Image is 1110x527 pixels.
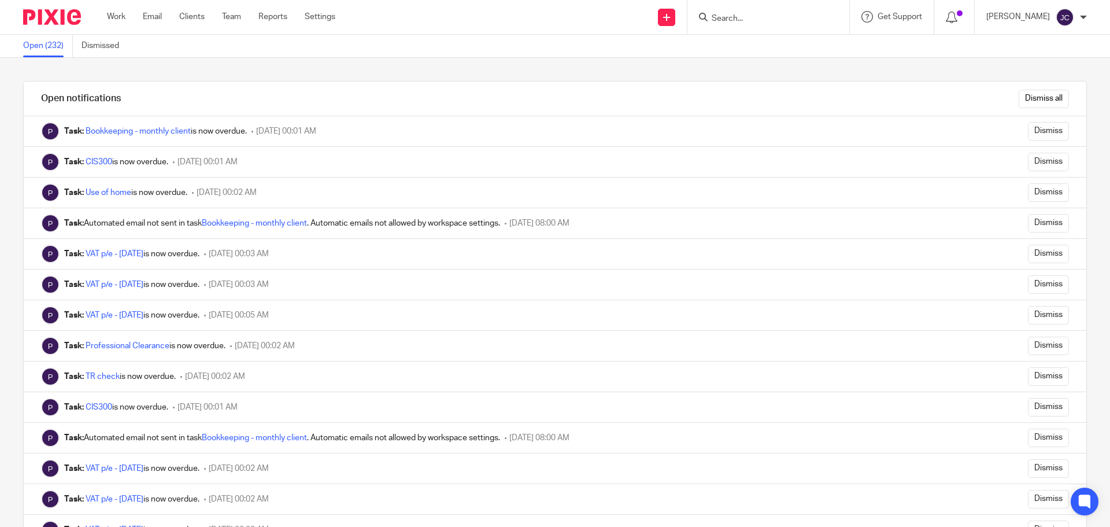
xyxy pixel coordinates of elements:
[64,432,500,444] div: Automated email not sent in task . Automatic emails not allowed by workspace settings.
[64,281,84,289] b: Task:
[41,490,60,508] img: Pixie
[86,495,143,503] a: VAT p/e - [DATE]
[1028,183,1069,202] input: Dismiss
[41,183,60,202] img: Pixie
[222,11,241,23] a: Team
[1028,459,1069,478] input: Dismiss
[86,189,131,197] a: Use of home
[509,219,569,227] span: [DATE] 08:00 AM
[64,311,84,319] b: Task:
[86,342,169,350] a: Professional Clearance
[64,127,84,135] b: Task:
[64,126,247,137] div: is now overdue.
[64,465,84,473] b: Task:
[86,250,143,258] a: VAT p/e - [DATE]
[23,9,81,25] img: Pixie
[86,403,112,411] a: CIS300
[986,11,1050,23] p: [PERSON_NAME]
[64,219,84,227] b: Task:
[41,122,60,141] img: Pixie
[41,429,60,447] img: Pixie
[41,275,60,294] img: Pixie
[177,158,238,166] span: [DATE] 00:01 AM
[1028,306,1069,325] input: Dismiss
[41,398,60,417] img: Pixie
[41,153,60,171] img: Pixie
[64,250,84,258] b: Task:
[64,463,199,474] div: is now overdue.
[64,401,168,413] div: is now overdue.
[1028,153,1069,171] input: Dismiss
[64,279,199,290] div: is now overdue.
[86,311,143,319] a: VAT p/e - [DATE]
[64,493,199,505] div: is now overdue.
[41,306,60,325] img: Pixie
[305,11,335,23] a: Settings
[64,156,168,168] div: is now overdue.
[258,11,287,23] a: Reports
[1019,90,1069,108] input: Dismiss all
[64,187,187,198] div: is now overdue.
[209,495,269,503] span: [DATE] 00:02 AM
[86,373,120,381] a: TR check
[64,342,84,350] b: Task:
[1056,8,1074,27] img: svg%3E
[197,189,257,197] span: [DATE] 00:02 AM
[209,465,269,473] span: [DATE] 00:02 AM
[64,340,225,352] div: is now overdue.
[64,495,84,503] b: Task:
[185,373,245,381] span: [DATE] 00:02 AM
[179,11,205,23] a: Clients
[82,35,128,57] a: Dismissed
[209,281,269,289] span: [DATE] 00:03 AM
[41,93,121,105] h1: Open notifications
[202,434,307,442] a: Bookkeeping - monthly client
[143,11,162,23] a: Email
[177,403,238,411] span: [DATE] 00:01 AM
[64,189,84,197] b: Task:
[509,434,569,442] span: [DATE] 08:00 AM
[64,158,84,166] b: Task:
[202,219,307,227] a: Bookkeeping - monthly client
[1028,367,1069,386] input: Dismiss
[878,13,922,21] span: Get Support
[209,250,269,258] span: [DATE] 00:03 AM
[64,434,84,442] b: Task:
[256,127,316,135] span: [DATE] 00:01 AM
[41,245,60,263] img: Pixie
[64,373,84,381] b: Task:
[64,403,84,411] b: Task:
[64,248,199,260] div: is now overdue.
[64,309,199,321] div: is now overdue.
[86,158,112,166] a: CIS300
[1028,398,1069,417] input: Dismiss
[107,11,125,23] a: Work
[41,367,60,386] img: Pixie
[235,342,295,350] span: [DATE] 00:02 AM
[209,311,269,319] span: [DATE] 00:05 AM
[23,35,73,57] a: Open (232)
[1028,429,1069,447] input: Dismiss
[1028,122,1069,141] input: Dismiss
[41,459,60,478] img: Pixie
[1028,275,1069,294] input: Dismiss
[1028,214,1069,233] input: Dismiss
[41,337,60,355] img: Pixie
[1028,245,1069,263] input: Dismiss
[1028,337,1069,355] input: Dismiss
[64,371,176,382] div: is now overdue.
[41,214,60,233] img: Pixie
[1028,490,1069,508] input: Dismiss
[86,281,143,289] a: VAT p/e - [DATE]
[64,218,500,229] div: Automated email not sent in task . Automatic emails not allowed by workspace settings.
[86,465,143,473] a: VAT p/e - [DATE]
[86,127,191,135] a: Bookkeeping - monthly client
[711,14,815,24] input: Search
